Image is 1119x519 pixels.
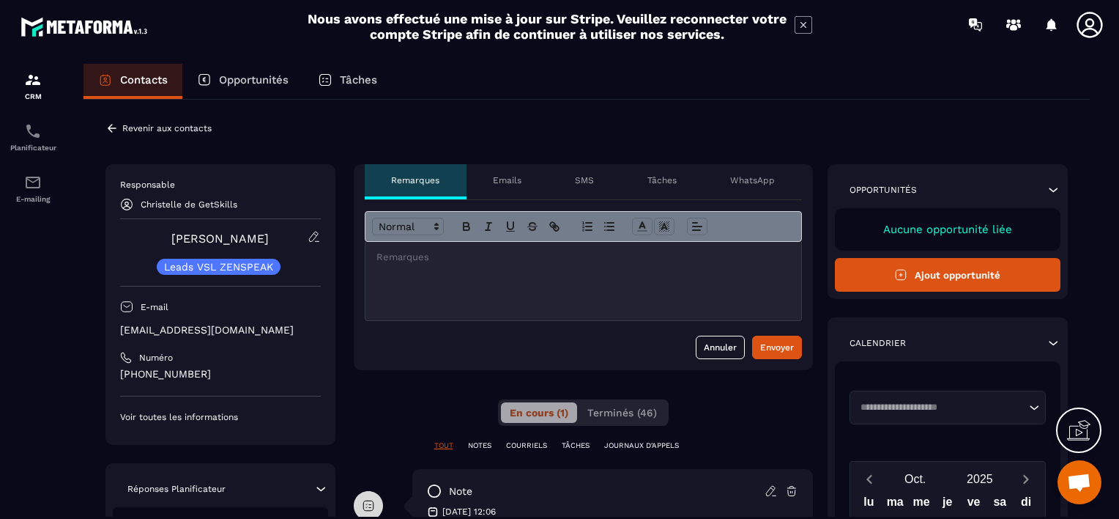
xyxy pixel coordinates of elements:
p: Christelle de GetSkills [141,199,237,210]
div: me [908,492,934,518]
span: En cours (1) [510,407,568,419]
a: Opportunités [182,64,303,99]
img: formation [24,71,42,89]
button: Open years overlay [948,466,1012,492]
p: Contacts [120,73,168,86]
div: Search for option [850,391,1046,424]
p: TOUT [434,441,453,451]
p: Leads VSL ZENSPEAK [164,262,273,272]
button: Previous month [856,469,883,489]
a: formationformationCRM [4,60,62,111]
button: Envoyer [752,336,802,359]
p: WhatsApp [730,174,775,186]
button: Annuler [696,336,745,359]
div: Ouvrir le chat [1057,460,1101,504]
button: Open months overlay [883,466,948,492]
p: Voir toutes les informations [120,411,321,423]
a: emailemailE-mailing [4,163,62,214]
div: ve [961,492,987,518]
p: JOURNAUX D'APPELS [604,441,679,451]
img: scheduler [24,122,42,140]
h2: Nous avons effectué une mise à jour sur Stripe. Veuillez reconnecter votre compte Stripe afin de ... [307,11,787,42]
a: [PERSON_NAME] [171,232,269,246]
p: CRM [4,92,62,100]
img: logo [21,13,152,40]
button: En cours (1) [501,402,577,423]
input: Search for option [855,400,1026,415]
button: Next month [1012,469,1039,489]
p: Calendrier [850,337,906,349]
p: Tâches [340,73,377,86]
p: TÂCHES [562,441,590,451]
p: Numéro [139,352,173,364]
p: Réponses Planificateur [127,483,226,495]
a: Contacts [83,64,182,99]
span: Terminés (46) [587,407,657,419]
button: Terminés (46) [579,402,666,423]
p: Planificateur [4,144,62,152]
img: email [24,174,42,191]
p: [EMAIL_ADDRESS][DOMAIN_NAME] [120,323,321,337]
a: Tâches [303,64,392,99]
p: Responsable [120,179,321,191]
div: Envoyer [760,340,794,355]
div: ma [882,492,908,518]
p: E-mailing [4,195,62,203]
a: schedulerschedulerPlanificateur [4,111,62,163]
p: SMS [575,174,594,186]
p: [DATE] 12:06 [442,506,496,518]
p: Opportunités [850,184,917,196]
p: note [449,485,472,498]
p: Emails [493,174,521,186]
p: E-mail [141,301,168,313]
p: Revenir aux contacts [122,123,212,133]
button: Ajout opportunité [835,258,1061,292]
div: lu [856,492,882,518]
p: COURRIELS [506,441,547,451]
p: Remarques [391,174,439,186]
p: Opportunités [219,73,289,86]
div: di [1013,492,1039,518]
p: NOTES [468,441,491,451]
p: Tâches [647,174,677,186]
div: je [934,492,961,518]
div: sa [986,492,1013,518]
p: [PHONE_NUMBER] [120,367,321,381]
p: Aucune opportunité liée [850,223,1046,236]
